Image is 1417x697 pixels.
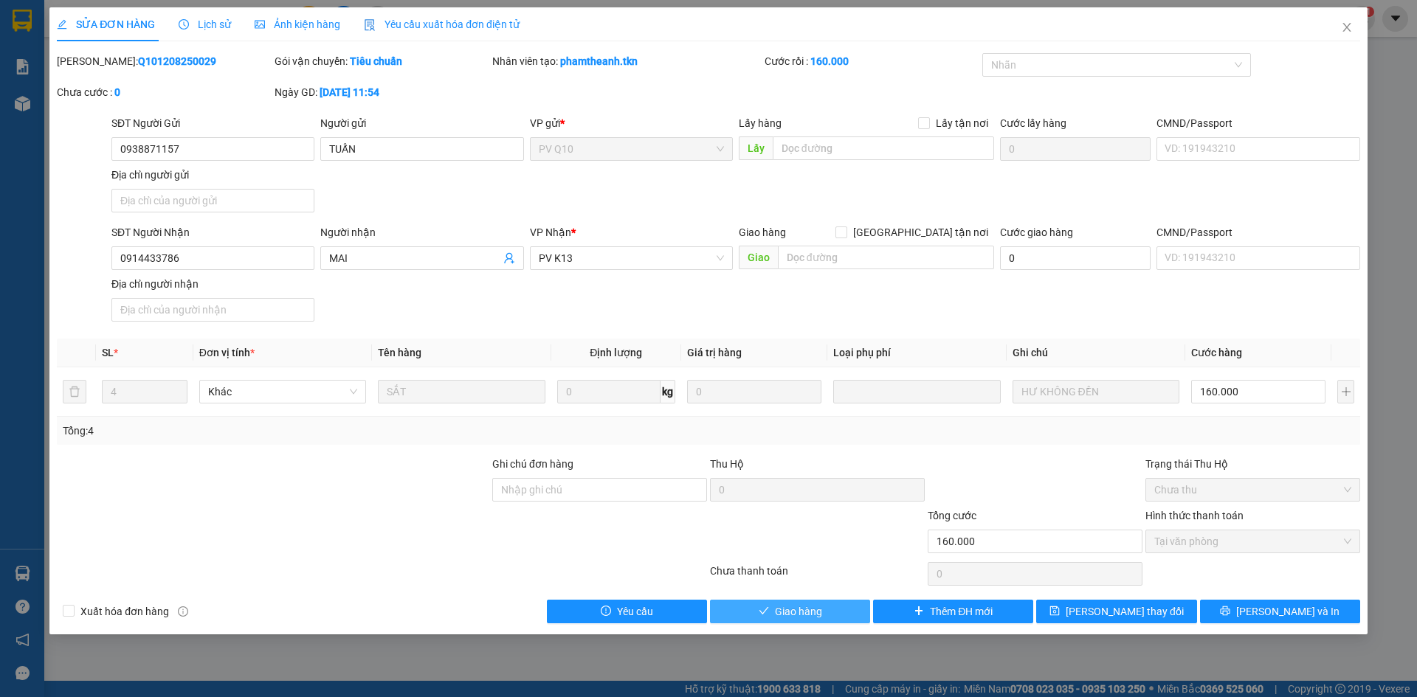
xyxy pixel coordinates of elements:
[114,86,120,98] b: 0
[63,380,86,403] button: delete
[1326,7,1368,49] button: Close
[928,510,976,521] span: Tổng cước
[687,347,742,358] span: Giá trị hàng
[178,606,188,617] span: info-circle
[1007,339,1185,367] th: Ghi chú
[775,603,822,620] span: Giao hàng
[378,347,421,358] span: Tên hàng
[275,53,489,69] div: Gói vận chuyển:
[255,18,340,30] span: Ảnh kiện hàng
[530,226,571,238] span: VP Nhận
[1000,246,1151,270] input: Cước giao hàng
[57,53,272,69] div: [PERSON_NAME]:
[1000,226,1073,238] label: Cước giao hàng
[1156,224,1359,240] div: CMND/Passport
[1156,115,1359,131] div: CMND/Passport
[810,55,849,67] b: 160.000
[739,117,782,129] span: Lấy hàng
[930,115,994,131] span: Lấy tận nơi
[547,600,707,623] button: exclamation-circleYêu cầu
[18,18,92,92] img: logo.jpg
[539,247,724,269] span: PV K13
[1013,380,1179,403] input: Ghi Chú
[57,19,67,30] span: edit
[601,606,611,617] span: exclamation-circle
[492,53,762,69] div: Nhân viên tạo:
[1036,600,1196,623] button: save[PERSON_NAME] thay đổi
[320,115,523,131] div: Người gửi
[539,138,724,160] span: PV Q10
[739,246,778,269] span: Giao
[138,36,617,55] li: [STREET_ADDRESS][PERSON_NAME]. [GEOGRAPHIC_DATA], Tỉnh [GEOGRAPHIC_DATA]
[1191,347,1242,358] span: Cước hàng
[1220,606,1230,617] span: printer
[18,107,135,131] b: GỬI : PV K13
[708,563,926,589] div: Chưa thanh toán
[111,189,314,212] input: Địa chỉ của người gửi
[710,458,744,470] span: Thu Hộ
[111,115,314,131] div: SĐT Người Gửi
[57,18,155,30] span: SỬA ĐƠN HÀNG
[378,380,545,403] input: VD: Bàn, Ghế
[1000,137,1151,161] input: Cước lấy hàng
[778,246,994,269] input: Dọc đường
[138,55,216,67] b: Q101208250029
[350,55,402,67] b: Tiêu chuẩn
[1145,456,1360,472] div: Trạng thái Thu Hộ
[773,136,994,160] input: Dọc đường
[765,53,979,69] div: Cước rồi :
[687,380,821,403] input: 0
[827,339,1006,367] th: Loại phụ phí
[759,606,769,617] span: check
[1200,600,1360,623] button: printer[PERSON_NAME] và In
[111,276,314,292] div: Địa chỉ người nhận
[138,55,617,73] li: Hotline: 1900 8153
[111,224,314,240] div: SĐT Người Nhận
[1049,606,1060,617] span: save
[661,380,675,403] span: kg
[847,224,994,240] span: [GEOGRAPHIC_DATA] tận nơi
[530,115,733,131] div: VP gửi
[199,347,255,358] span: Đơn vị tính
[739,226,786,238] span: Giao hàng
[179,19,189,30] span: clock-circle
[873,600,1033,623] button: plusThêm ĐH mới
[914,606,924,617] span: plus
[179,18,231,30] span: Lịch sử
[1066,603,1184,620] span: [PERSON_NAME] thay đổi
[1145,510,1244,521] label: Hình thức thanh toán
[617,603,653,620] span: Yêu cầu
[503,252,515,264] span: user-add
[560,55,638,67] b: phamtheanh.tkn
[320,224,523,240] div: Người nhận
[1154,479,1351,501] span: Chưa thu
[320,86,379,98] b: [DATE] 11:54
[364,18,520,30] span: Yêu cầu xuất hóa đơn điện tử
[275,84,489,100] div: Ngày GD:
[1000,117,1066,129] label: Cước lấy hàng
[492,478,707,502] input: Ghi chú đơn hàng
[1154,530,1351,552] span: Tại văn phòng
[208,381,357,403] span: Khác
[1236,603,1340,620] span: [PERSON_NAME] và In
[710,600,870,623] button: checkGiao hàng
[492,458,573,470] label: Ghi chú đơn hàng
[1341,21,1353,33] span: close
[75,603,175,620] span: Xuất hóa đơn hàng
[255,19,265,30] span: picture
[57,84,272,100] div: Chưa cước :
[364,19,376,31] img: icon
[111,167,314,183] div: Địa chỉ người gửi
[102,347,114,358] span: SL
[63,423,547,439] div: Tổng: 4
[930,603,993,620] span: Thêm ĐH mới
[111,298,314,322] input: Địa chỉ của người nhận
[739,136,773,160] span: Lấy
[1337,380,1354,403] button: plus
[590,347,642,358] span: Định lượng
